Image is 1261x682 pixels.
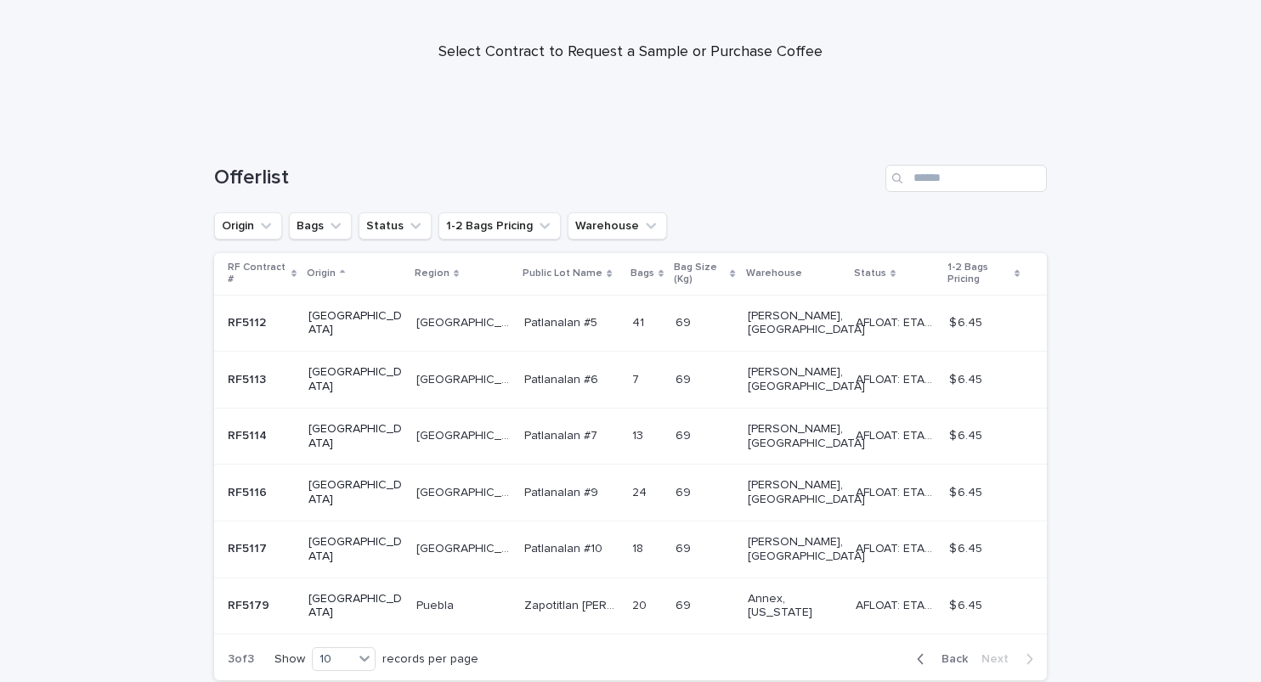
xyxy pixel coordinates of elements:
[949,426,986,443] p: $ 6.45
[228,482,270,500] p: RF5116
[416,482,514,500] p: [GEOGRAPHIC_DATA]
[949,538,986,556] p: $ 6.45
[307,264,336,283] p: Origin
[949,369,986,387] p: $ 6.45
[632,538,647,556] p: 18
[856,538,939,556] p: AFLOAT: ETA 08-20-2025
[313,651,353,668] div: 10
[416,595,457,613] p: Puebla
[854,264,886,283] p: Status
[359,212,432,240] button: Status
[214,212,282,240] button: Origin
[632,313,647,330] p: 41
[214,352,1047,409] tr: RF5113RF5113 [GEOGRAPHIC_DATA][GEOGRAPHIC_DATA][GEOGRAPHIC_DATA] Patlanalan #6Patlanalan #6 77 69...
[676,313,694,330] p: 69
[676,482,694,500] p: 69
[524,313,601,330] p: Patlanalan #5
[214,639,268,680] p: 3 of 3
[676,595,694,613] p: 69
[214,465,1047,521] tr: RF5116RF5116 [GEOGRAPHIC_DATA][GEOGRAPHIC_DATA][GEOGRAPHIC_DATA] Patlanalan #9Patlanalan #9 2424 ...
[975,651,1047,667] button: Next
[856,426,939,443] p: AFLOAT: ETA 08-20-2025
[856,595,939,613] p: AFLOAT: ETA 08-15-2025
[523,264,602,283] p: Public Lot Name
[308,535,403,564] p: [GEOGRAPHIC_DATA]
[949,595,986,613] p: $ 6.45
[382,652,478,667] p: records per page
[289,212,352,240] button: Bags
[676,426,694,443] p: 69
[949,482,986,500] p: $ 6.45
[214,521,1047,578] tr: RF5117RF5117 [GEOGRAPHIC_DATA][GEOGRAPHIC_DATA][GEOGRAPHIC_DATA] Patlanalan #10Patlanalan #10 181...
[856,313,939,330] p: AFLOAT: ETA 08-20-2025
[274,652,305,667] p: Show
[856,369,939,387] p: AFLOAT: ETA 08-20-2025
[308,478,403,507] p: [GEOGRAPHIC_DATA]
[416,538,514,556] p: [GEOGRAPHIC_DATA]
[228,369,269,387] p: RF5113
[632,595,650,613] p: 20
[856,482,939,500] p: AFLOAT: ETA 08-20-2025
[931,653,968,665] span: Back
[676,538,694,556] p: 69
[438,212,561,240] button: 1-2 Bags Pricing
[308,422,403,451] p: [GEOGRAPHIC_DATA]
[308,592,403,621] p: [GEOGRAPHIC_DATA]
[524,595,621,613] p: Zapotitlan de Mendez
[632,482,650,500] p: 24
[568,212,667,240] button: Warehouse
[228,426,270,443] p: RF5114
[228,258,287,290] p: RF Contract #
[524,426,601,443] p: Patlanalan #7
[415,264,450,283] p: Region
[524,538,606,556] p: Patlanalan #10
[214,408,1047,465] tr: RF5114RF5114 [GEOGRAPHIC_DATA][GEOGRAPHIC_DATA][GEOGRAPHIC_DATA] Patlanalan #7Patlanalan #7 1313 ...
[416,426,514,443] p: [GEOGRAPHIC_DATA]
[632,426,647,443] p: 13
[214,166,879,190] h1: Offerlist
[630,264,654,283] p: Bags
[674,258,726,290] p: Bag Size (Kg)
[903,651,975,667] button: Back
[228,595,273,613] p: RF5179
[308,309,403,338] p: [GEOGRAPHIC_DATA]
[524,369,602,387] p: Patlanalan #6
[214,295,1047,352] tr: RF5112RF5112 [GEOGRAPHIC_DATA][GEOGRAPHIC_DATA][GEOGRAPHIC_DATA] Patlanalan #5Patlanalan #5 4141 ...
[524,482,602,500] p: Patlanalan #9
[676,369,694,387] p: 69
[949,313,986,330] p: $ 6.45
[228,313,269,330] p: RF5112
[632,369,642,387] p: 7
[947,258,1010,290] p: 1-2 Bags Pricing
[416,369,514,387] p: [GEOGRAPHIC_DATA]
[308,365,403,394] p: [GEOGRAPHIC_DATA]
[416,313,514,330] p: [GEOGRAPHIC_DATA]
[291,43,970,62] p: Select Contract to Request a Sample or Purchase Coffee
[885,165,1047,192] input: Search
[746,264,802,283] p: Warehouse
[228,538,270,556] p: RF5117
[214,578,1047,634] tr: RF5179RF5179 [GEOGRAPHIC_DATA]PueblaPuebla Zapotitlan [PERSON_NAME]Zapotitlan [PERSON_NAME] 2020 ...
[981,653,1019,665] span: Next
